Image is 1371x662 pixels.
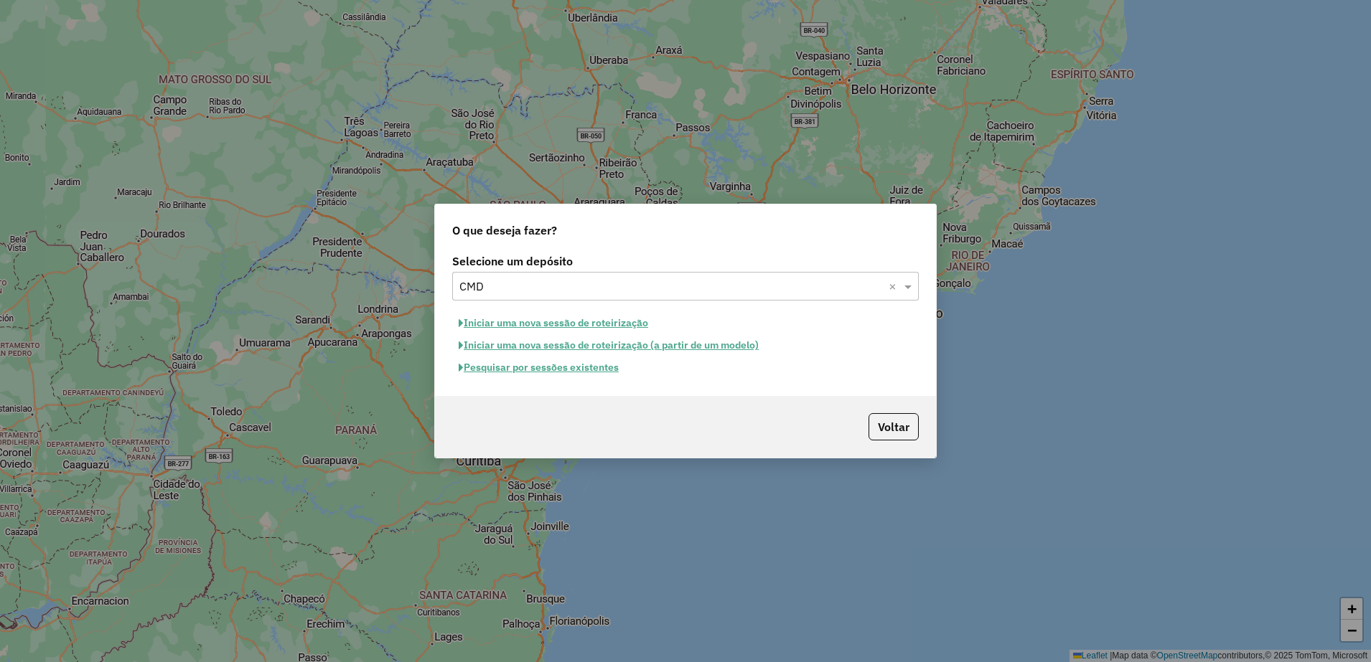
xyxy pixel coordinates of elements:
[452,334,765,356] button: Iniciar uma nova sessão de roteirização (a partir de um modelo)
[452,312,655,334] button: Iniciar uma nova sessão de roteirização
[452,222,557,239] span: O que deseja fazer?
[452,356,625,379] button: Pesquisar por sessões existentes
[869,413,919,440] button: Voltar
[452,252,919,270] label: Selecione um depósito
[889,278,901,295] span: Clear all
